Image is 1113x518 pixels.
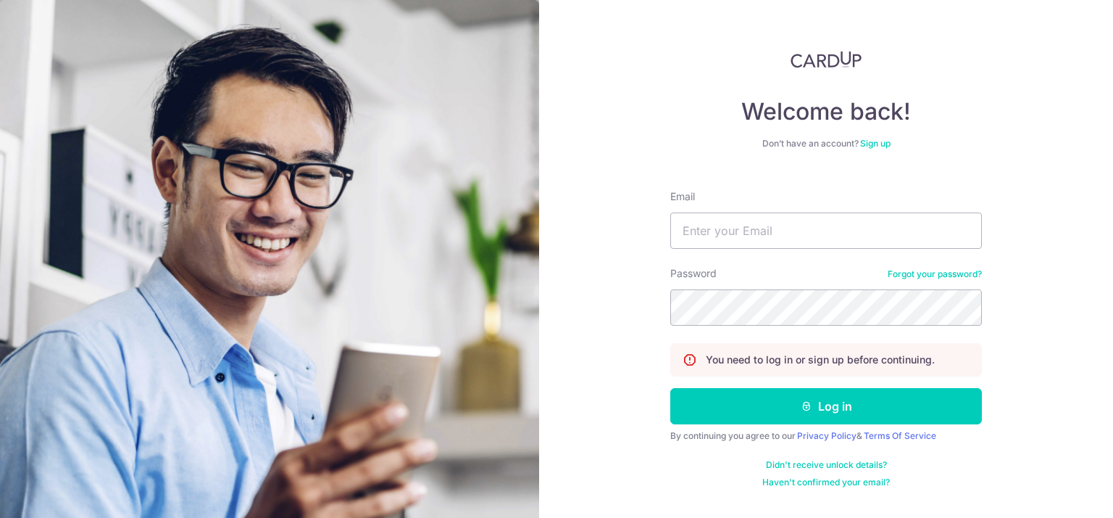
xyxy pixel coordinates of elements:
label: Password [670,266,717,281]
a: Privacy Policy [797,430,856,441]
a: Terms Of Service [864,430,936,441]
a: Didn't receive unlock details? [766,459,887,471]
h4: Welcome back! [670,97,982,126]
img: CardUp Logo [791,51,862,68]
a: Forgot your password? [888,268,982,280]
p: You need to log in or sign up before continuing. [706,353,935,367]
a: Haven't confirmed your email? [762,477,890,488]
div: By continuing you agree to our & [670,430,982,442]
button: Log in [670,388,982,424]
a: Sign up [860,138,891,149]
input: Enter your Email [670,213,982,249]
label: Email [670,189,695,204]
div: Don’t have an account? [670,138,982,149]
